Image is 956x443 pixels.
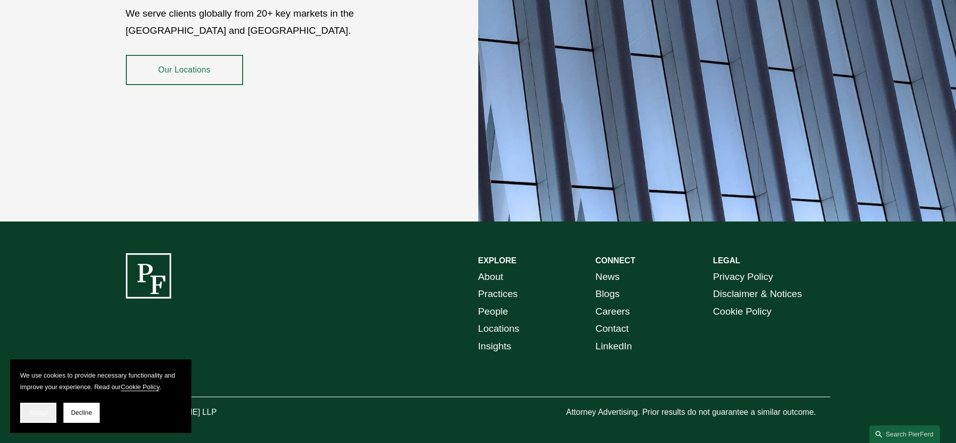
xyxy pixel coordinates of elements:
[596,285,620,303] a: Blogs
[713,268,773,286] a: Privacy Policy
[596,338,632,355] a: LinkedIn
[478,320,520,338] a: Locations
[478,303,508,321] a: People
[478,285,518,303] a: Practices
[63,403,100,423] button: Decline
[478,256,517,265] strong: EXPLORE
[713,303,771,321] a: Cookie Policy
[596,268,620,286] a: News
[126,5,419,40] p: We serve clients globally from 20+ key markets in the [GEOGRAPHIC_DATA] and [GEOGRAPHIC_DATA].
[29,409,48,416] span: Accept
[478,338,511,355] a: Insights
[566,405,830,420] p: Attorney Advertising. Prior results do not guarantee a similar outcome.
[71,409,92,416] span: Decline
[713,285,802,303] a: Disclaimer & Notices
[10,359,191,433] section: Cookie banner
[596,256,635,265] strong: CONNECT
[126,405,273,420] p: © [PERSON_NAME] LLP
[869,425,940,443] a: Search this site
[20,403,56,423] button: Accept
[713,256,740,265] strong: LEGAL
[596,303,630,321] a: Careers
[121,383,160,391] a: Cookie Policy
[126,55,243,85] a: Our Locations
[20,370,181,393] p: We use cookies to provide necessary functionality and improve your experience. Read our .
[478,268,503,286] a: About
[596,320,629,338] a: Contact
